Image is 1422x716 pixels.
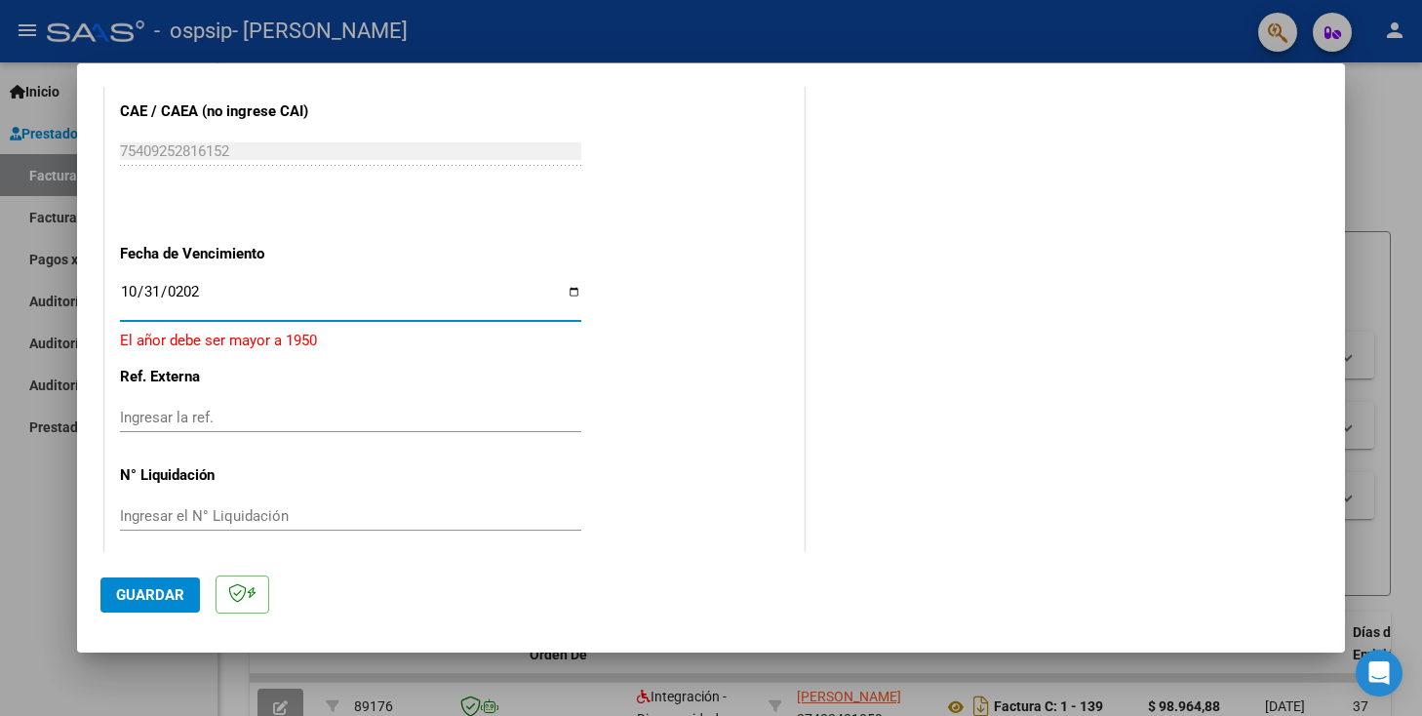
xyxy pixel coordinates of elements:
p: N° Liquidación [120,464,321,487]
p: El añor debe ser mayor a 1950 [120,330,789,352]
p: Fecha de Vencimiento [120,243,321,265]
span: Guardar [116,586,184,604]
button: Guardar [100,577,200,613]
div: Open Intercom Messenger [1356,650,1402,696]
p: CAE / CAEA (no ingrese CAI) [120,100,321,123]
p: Ref. Externa [120,366,321,388]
